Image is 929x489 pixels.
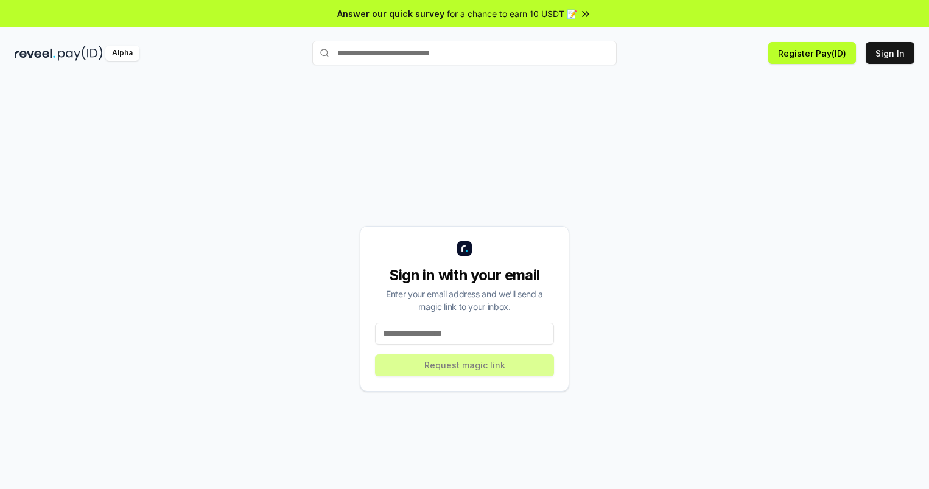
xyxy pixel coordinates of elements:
span: Answer our quick survey [337,7,444,20]
div: Sign in with your email [375,266,554,285]
img: reveel_dark [15,46,55,61]
div: Enter your email address and we’ll send a magic link to your inbox. [375,287,554,313]
img: logo_small [457,241,472,256]
button: Register Pay(ID) [768,42,856,64]
span: for a chance to earn 10 USDT 📝 [447,7,577,20]
button: Sign In [866,42,914,64]
img: pay_id [58,46,103,61]
div: Alpha [105,46,139,61]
